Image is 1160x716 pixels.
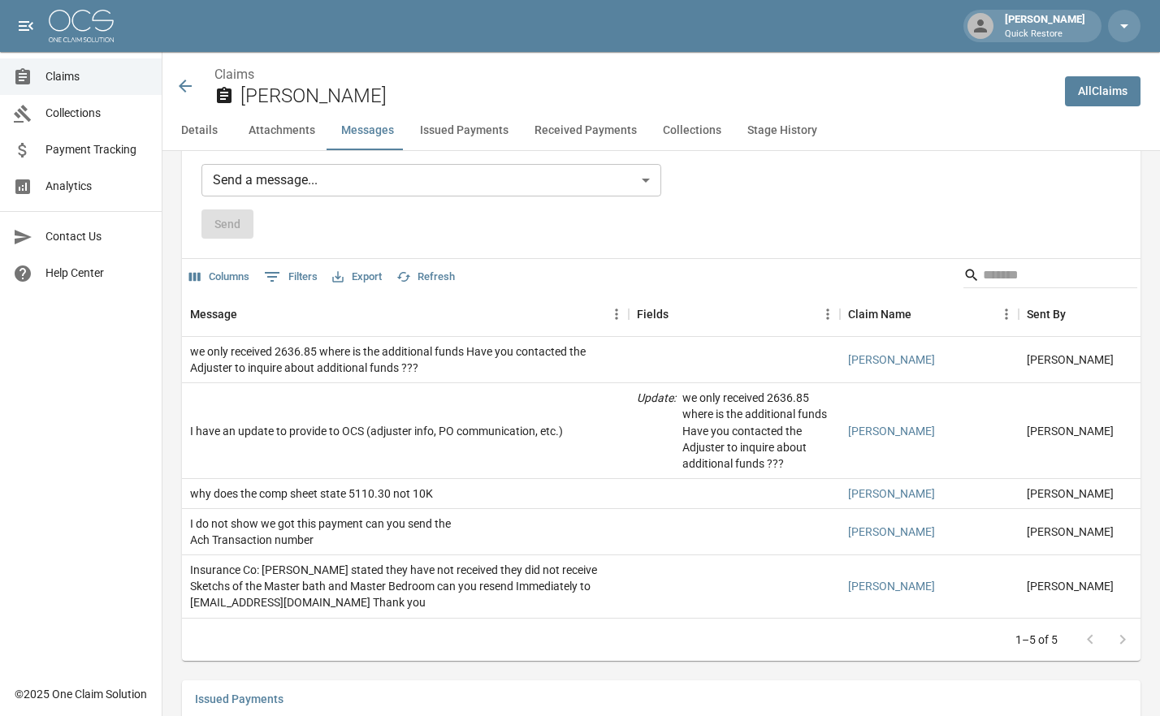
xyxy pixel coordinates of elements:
[637,291,669,337] div: Fields
[911,303,934,326] button: Sort
[162,111,236,150] button: Details
[1027,524,1114,540] div: Hope Webber
[1065,76,1141,106] a: AllClaims
[682,390,832,471] p: we only received 2636.85 where is the additional funds Have you contacted the Adjuster to inquire...
[201,164,661,196] div: Send a message...
[190,515,451,548] div: I do not show we got this payment can you send the Ach Transaction number
[637,390,676,471] p: Update :
[240,84,1052,108] h2: [PERSON_NAME]
[190,343,621,376] div: we only received 2636.85 where is the additional funds Have you contacted the Adjuster to inquire...
[214,65,1052,84] nav: breadcrumb
[816,302,840,326] button: Menu
[392,265,459,290] button: Refresh
[190,291,237,337] div: Message
[840,291,1019,337] div: Claim Name
[522,111,650,150] button: Received Payments
[1027,485,1114,502] div: Hope Webber
[1027,578,1114,594] div: Hope Webber
[260,264,322,290] button: Show filters
[407,111,522,150] button: Issued Payments
[1027,423,1114,439] div: Hope Webber
[1027,352,1114,368] div: Hope Webber
[237,303,260,326] button: Sort
[45,265,149,282] span: Help Center
[45,68,149,85] span: Claims
[45,228,149,245] span: Contact Us
[669,303,691,326] button: Sort
[848,524,935,540] a: [PERSON_NAME]
[182,291,629,337] div: Message
[45,178,149,195] span: Analytics
[15,686,147,702] div: © 2025 One Claim Solution
[190,485,433,502] div: why does the comp sheet state 5110.30 not 10K
[629,291,840,337] div: Fields
[162,111,1160,150] div: anchor tabs
[848,578,935,594] a: [PERSON_NAME]
[328,265,386,290] button: Export
[734,111,830,150] button: Stage History
[1015,632,1058,648] p: 1–5 of 5
[45,141,149,158] span: Payment Tracking
[998,11,1092,41] div: [PERSON_NAME]
[190,423,563,439] div: I have an update to provide to OCS (adjuster info, PO communication, etc.)
[1027,291,1066,337] div: Sent By
[963,262,1137,291] div: Search
[848,352,935,368] a: [PERSON_NAME]
[848,291,911,337] div: Claim Name
[185,265,253,290] button: Select columns
[604,302,629,326] button: Menu
[848,485,935,502] a: [PERSON_NAME]
[190,562,621,610] div: Insurance Co: Wardlaw stated they have not received they did not receive Sketchs of the Master ba...
[236,111,328,150] button: Attachments
[650,111,734,150] button: Collections
[10,10,42,42] button: open drawer
[848,423,935,439] a: [PERSON_NAME]
[1005,28,1085,41] p: Quick Restore
[1066,303,1089,326] button: Sort
[49,10,114,42] img: ocs-logo-white-transparent.png
[214,67,254,82] a: Claims
[328,111,407,150] button: Messages
[994,302,1019,326] button: Menu
[45,105,149,122] span: Collections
